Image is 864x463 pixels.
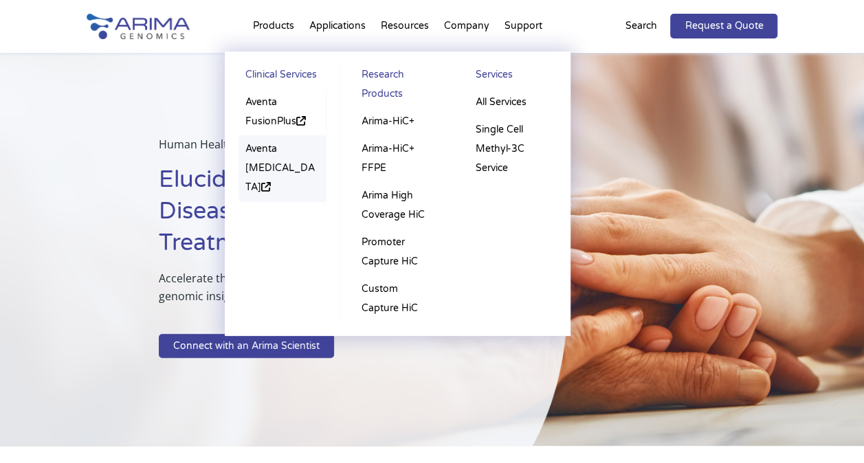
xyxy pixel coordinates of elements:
[239,65,326,89] a: Clinical Services
[159,269,498,316] p: Accelerate the path to novel biomarkers and therapies with 3D genomic insights into disease mecha...
[469,65,557,89] a: Services
[354,275,441,322] a: Custom Capture HiC
[354,65,441,108] a: Research Products
[354,108,441,135] a: Arima-HiC+
[239,89,326,135] a: Aventa FusionPlus
[354,229,441,275] a: Promoter Capture HiC
[469,116,557,182] a: Single Cell Methyl-3C Service
[159,164,498,269] h1: Elucidate Mechanisms of Disease and Unlock Novel Treatments
[159,135,498,164] p: Human Health
[354,135,441,182] a: Arima-HiC+ FFPE
[625,17,656,35] p: Search
[87,14,190,39] img: Arima-Genomics-logo
[354,182,441,229] a: Arima High Coverage HiC
[670,14,777,38] a: Request a Quote
[469,89,557,116] a: All Services
[239,135,326,201] a: Aventa [MEDICAL_DATA]
[159,334,334,359] a: Connect with an Arima Scientist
